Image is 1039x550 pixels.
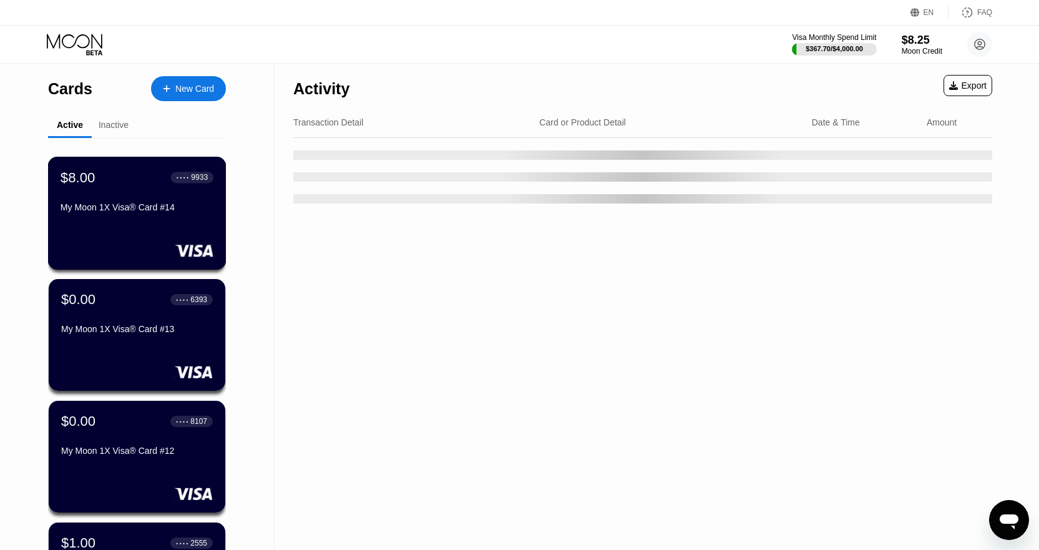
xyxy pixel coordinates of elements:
[61,413,95,430] div: $0.00
[190,295,207,304] div: 6393
[177,175,189,179] div: ● ● ● ●
[190,539,207,548] div: 2555
[57,120,83,130] div: Active
[176,541,188,545] div: ● ● ● ●
[176,420,188,423] div: ● ● ● ●
[902,34,942,47] div: $8.25
[944,75,992,96] div: Export
[910,6,949,19] div: EN
[902,34,942,56] div: $8.25Moon Credit
[48,80,92,98] div: Cards
[151,76,226,101] div: New Card
[175,84,214,94] div: New Card
[989,500,1029,540] iframe: Button to launch messaging window
[49,157,225,269] div: $8.00● ● ● ●9933My Moon 1X Visa® Card #14
[902,47,942,56] div: Moon Credit
[293,117,363,127] div: Transaction Detail
[977,8,992,17] div: FAQ
[806,45,863,52] div: $367.70 / $4,000.00
[49,401,225,513] div: $0.00● ● ● ●8107My Moon 1X Visa® Card #12
[812,117,860,127] div: Date & Time
[190,417,207,426] div: 8107
[61,169,95,185] div: $8.00
[61,292,95,308] div: $0.00
[949,81,987,91] div: Export
[99,120,129,130] div: Inactive
[927,117,957,127] div: Amount
[792,33,876,42] div: Visa Monthly Spend Limit
[792,33,876,56] div: Visa Monthly Spend Limit$367.70/$4,000.00
[176,298,188,302] div: ● ● ● ●
[191,173,208,182] div: 9933
[924,8,934,17] div: EN
[61,202,213,212] div: My Moon 1X Visa® Card #14
[49,279,225,391] div: $0.00● ● ● ●6393My Moon 1X Visa® Card #13
[949,6,992,19] div: FAQ
[61,446,213,456] div: My Moon 1X Visa® Card #12
[293,80,349,98] div: Activity
[539,117,626,127] div: Card or Product Detail
[61,324,213,334] div: My Moon 1X Visa® Card #13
